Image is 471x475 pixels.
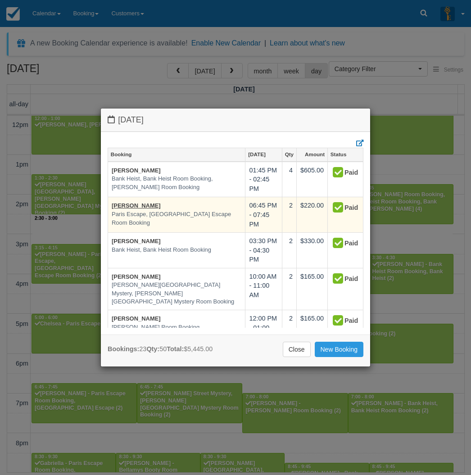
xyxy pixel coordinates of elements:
[282,268,296,310] td: 2
[282,197,296,233] td: 2
[331,272,352,286] div: Paid
[167,345,184,353] strong: Total:
[282,162,296,197] td: 4
[282,148,296,161] a: Qty
[245,268,282,310] td: 10:00 AM - 11:00 AM
[315,342,364,357] a: New Booking
[108,345,139,353] strong: Bookings:
[331,201,352,215] div: Paid
[108,344,213,354] div: 23 50 $5,445.00
[245,233,282,268] td: 03:30 PM - 04:30 PM
[112,246,241,254] em: Bank Heist, Bank Heist Room Booking
[112,315,161,322] a: [PERSON_NAME]
[297,148,327,161] a: Amount
[331,166,352,180] div: Paid
[296,233,327,268] td: $330.00
[331,236,352,251] div: Paid
[245,148,281,161] a: [DATE]
[112,273,161,280] a: [PERSON_NAME]
[328,148,363,161] a: Status
[112,167,161,174] a: [PERSON_NAME]
[283,342,311,357] a: Close
[112,323,241,332] em: [PERSON_NAME] Room Booking
[112,202,161,209] a: [PERSON_NAME]
[146,345,159,353] strong: Qty:
[112,238,161,244] a: [PERSON_NAME]
[112,281,241,306] em: [PERSON_NAME][GEOGRAPHIC_DATA] Mystery, [PERSON_NAME][GEOGRAPHIC_DATA] Mystery Room Booking
[112,175,241,191] em: Bank Heist, Bank Heist Room Booking, [PERSON_NAME] Room Booking
[112,210,241,227] em: Paris Escape, [GEOGRAPHIC_DATA] Escape Room Booking
[282,233,296,268] td: 2
[108,148,245,161] a: Booking
[245,197,282,233] td: 06:45 PM - 07:45 PM
[296,162,327,197] td: $605.00
[331,314,352,328] div: Paid
[296,268,327,310] td: $165.00
[296,197,327,233] td: $220.00
[282,310,296,345] td: 2
[108,115,363,125] h4: [DATE]
[245,162,282,197] td: 01:45 PM - 02:45 PM
[296,310,327,345] td: $165.00
[245,310,282,345] td: 12:00 PM - 01:00 PM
